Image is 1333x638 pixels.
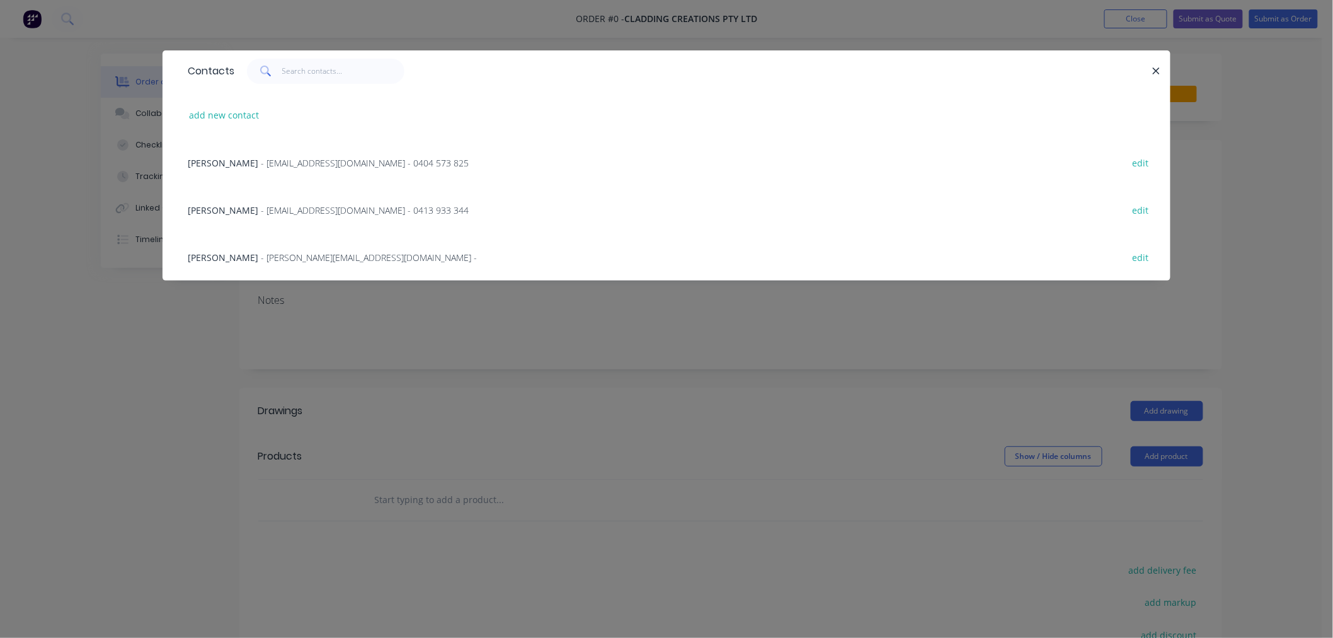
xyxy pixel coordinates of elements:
span: - [EMAIL_ADDRESS][DOMAIN_NAME] - 0404 573 825 [261,157,469,169]
input: Search contacts... [282,59,405,84]
span: [PERSON_NAME] [188,204,258,216]
button: edit [1126,248,1155,265]
button: add new contact [183,107,266,124]
span: [PERSON_NAME] [188,157,258,169]
span: [PERSON_NAME] [188,252,258,264]
span: - [PERSON_NAME][EMAIL_ADDRESS][DOMAIN_NAME] - [261,252,477,264]
button: edit [1126,201,1155,218]
div: Contacts [181,51,234,91]
button: edit [1126,154,1155,171]
span: - [EMAIL_ADDRESS][DOMAIN_NAME] - 0413 933 344 [261,204,469,216]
